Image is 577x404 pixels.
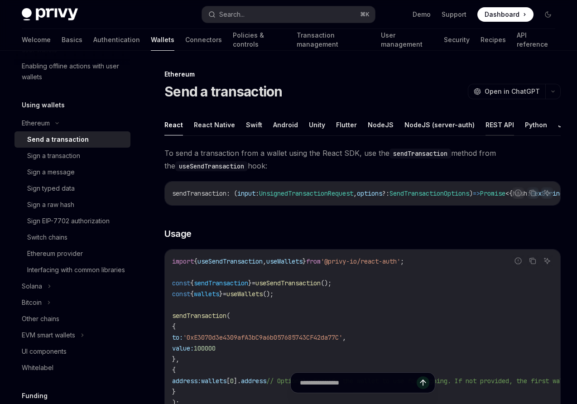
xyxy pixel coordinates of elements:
[473,189,480,197] span: =>
[481,29,506,51] a: Recipes
[237,189,255,197] span: input
[190,279,194,287] span: {
[175,161,248,171] code: useSendTransaction
[194,290,219,298] span: wallets
[27,199,74,210] div: Sign a raw hash
[151,29,174,51] a: Wallets
[444,29,470,51] a: Security
[226,290,263,298] span: useWallets
[248,279,252,287] span: }
[22,61,125,82] div: Enabling offline actions with user wallets
[172,322,176,331] span: {
[164,83,283,100] h1: Send a transaction
[164,70,561,79] div: Ethereum
[297,29,370,51] a: Transaction management
[509,189,513,197] span: {
[485,87,540,96] span: Open in ChatGPT
[381,29,433,51] a: User management
[27,134,89,145] div: Send a transaction
[266,257,303,265] span: useWallets
[14,245,130,262] a: Ethereum provider
[22,8,78,21] img: dark logo
[27,248,83,259] div: Ethereum provider
[527,255,539,267] button: Copy the contents from the code block
[417,376,429,389] button: Send message
[558,114,574,135] button: Java
[517,29,555,51] a: API reference
[194,114,235,135] button: React Native
[14,343,130,360] a: UI components
[22,100,65,111] h5: Using wallets
[22,313,59,324] div: Other chains
[14,164,130,180] a: Sign a message
[183,333,342,341] span: '0xE3070d3e4309afA3bC9a6b057685743CF42da77C'
[263,257,266,265] span: ,
[541,7,555,22] button: Toggle dark mode
[306,257,321,265] span: from
[480,189,505,197] span: Promise
[14,311,130,327] a: Other chains
[255,279,321,287] span: useSendTransaction
[22,362,53,373] div: Whitelabel
[468,84,545,99] button: Open in ChatGPT
[469,189,473,197] span: )
[164,114,183,135] button: React
[164,227,192,240] span: Usage
[219,290,223,298] span: }
[194,344,216,352] span: 100000
[336,114,357,135] button: Flutter
[190,290,194,298] span: {
[525,114,547,135] button: Python
[368,114,394,135] button: NodeJS
[22,346,67,357] div: UI components
[486,114,514,135] button: REST API
[62,29,82,51] a: Basics
[485,10,519,19] span: Dashboard
[14,58,130,85] a: Enabling offline actions with user wallets
[389,149,451,159] code: sendTransaction
[194,279,248,287] span: sendTransaction
[477,7,534,22] a: Dashboard
[14,262,130,278] a: Interfacing with common libraries
[22,297,42,308] div: Bitcoin
[14,148,130,164] a: Sign a transaction
[505,189,509,197] span: <
[273,114,298,135] button: Android
[197,257,263,265] span: useSendTransaction
[342,333,346,341] span: ,
[360,11,370,18] span: ⌘ K
[14,360,130,376] a: Whitelabel
[202,6,375,23] button: Search...⌘K
[27,232,67,243] div: Switch chains
[404,114,475,135] button: NodeJS (server-auth)
[252,279,255,287] span: =
[27,167,75,178] div: Sign a message
[172,344,194,352] span: value:
[164,147,561,172] span: To send a transaction from a wallet using the React SDK, use the method from the hook:
[194,257,197,265] span: {
[22,29,51,51] a: Welcome
[259,189,353,197] span: UnsignedTransactionRequest
[172,312,226,320] span: sendTransaction
[353,189,357,197] span: ,
[219,9,245,20] div: Search...
[226,312,230,320] span: (
[27,216,110,226] div: Sign EIP-7702 authorization
[226,189,237,197] span: : (
[512,187,524,199] button: Report incorrect code
[22,330,75,341] div: EVM smart wallets
[541,255,553,267] button: Ask AI
[172,189,226,197] span: sendTransaction
[413,10,431,19] a: Demo
[172,333,183,341] span: to:
[309,114,325,135] button: Unity
[172,257,194,265] span: import
[263,290,274,298] span: ();
[14,131,130,148] a: Send a transaction
[512,255,524,267] button: Report incorrect code
[321,279,332,287] span: ();
[185,29,222,51] a: Connectors
[22,281,42,292] div: Solana
[14,229,130,245] a: Switch chains
[172,355,179,363] span: },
